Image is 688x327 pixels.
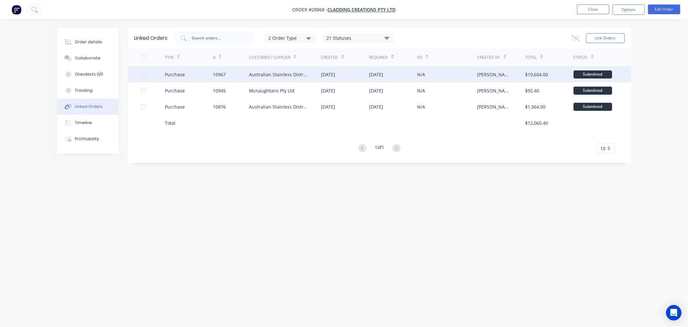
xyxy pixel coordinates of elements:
div: # [213,55,215,60]
div: Australian Stainless Distribution P/L [249,71,308,78]
div: 2 Order Type [268,35,312,41]
div: N/A [417,87,425,94]
div: [PERSON_NAME] [477,87,513,94]
button: 2 Order Type [264,33,316,43]
div: $10,604.00 [525,71,548,78]
button: Checklists 0/0 [57,66,118,82]
div: Purchase [165,103,185,110]
div: Purchase [165,87,185,94]
div: Timeline [75,120,92,126]
div: Open Intercom Messenger [666,305,682,321]
div: $92.40 [525,87,540,94]
div: Mcnaughtans Pty Ltd [249,87,294,94]
div: 21 Statuses [323,35,393,42]
span: Order #28868 - [293,7,328,13]
div: N/A [417,103,425,110]
div: Submitted [573,103,612,111]
div: Total [525,55,537,60]
div: Checklists 0/0 [75,71,103,77]
div: PO [417,55,422,60]
div: [DATE] [369,71,383,78]
div: Order details [75,39,102,45]
div: Total [165,120,175,126]
input: Search orders... [191,35,245,41]
div: N/A [417,71,425,78]
button: Order details [57,34,118,50]
div: Tracking [75,88,93,93]
div: Created [321,55,338,60]
button: Options [613,5,645,15]
div: Submitted [573,87,612,95]
button: Linked Orders [57,99,118,115]
div: [DATE] [321,87,335,94]
div: [DATE] [369,103,383,110]
button: Tracking [57,82,118,99]
div: Linked Orders [75,104,103,110]
span: 10 [601,145,606,152]
button: Edit Order [648,5,680,14]
div: $12,060.40 [525,120,548,126]
button: Timeline [57,115,118,131]
div: [DATE] [321,103,335,110]
div: TYPE [165,55,174,60]
button: Link Orders [586,33,625,43]
div: 1 of 1 [375,144,384,153]
div: [PERSON_NAME] [477,71,513,78]
div: 10967 [213,71,226,78]
button: Close [577,5,609,14]
div: Collaborate [75,55,100,61]
div: Created By [477,55,500,60]
div: Australian Stainless Distribution P/L [249,103,308,110]
div: 10876 [213,103,226,110]
div: $1,364.00 [525,103,546,110]
div: Required [369,55,388,60]
div: Purchase [165,71,185,78]
div: Customer / Supplier [249,55,290,60]
div: 10945 [213,87,226,94]
img: Factory [12,5,21,15]
div: [DATE] [321,71,335,78]
div: [PERSON_NAME] [477,103,513,110]
div: [DATE] [369,87,383,94]
div: Status [573,55,588,60]
button: Profitability [57,131,118,147]
button: Collaborate [57,50,118,66]
a: Cladding Creations Pty Ltd [328,7,396,13]
div: Profitability [75,136,99,142]
div: Linked Orders [135,34,168,42]
div: Submitted [573,70,612,79]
